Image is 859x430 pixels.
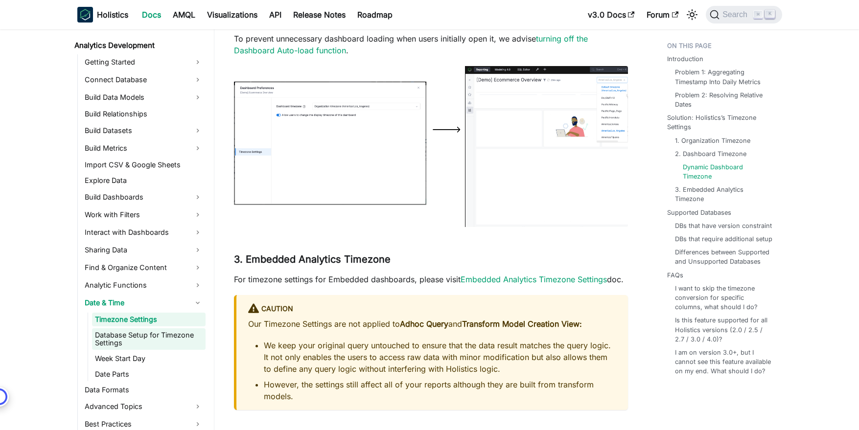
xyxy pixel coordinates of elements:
[234,33,628,56] p: To prevent unnecessary dashboard loading when users initially open it, we advise .
[82,54,206,70] a: Getting Started
[683,162,768,181] a: Dynamic Dashboard Timezone
[461,274,607,284] a: Embedded Analytics Timezone Settings
[706,6,782,23] button: Search (Command+K)
[675,284,772,312] a: I want to skip the timezone conversion for specific columns, what should I do?
[264,379,616,402] li: However, the settings still affect all of your reports although they are built from transform mod...
[675,348,772,376] a: I am on version 3.0+, but I cannot see this feature available on my end. What should I do?
[675,91,772,109] a: Problem 2: Resolving Relative Dates
[675,221,772,230] a: DBs that have version constraint
[234,253,628,266] h3: 3. Embedded Analytics Timezone
[82,277,206,293] a: Analytic Functions
[77,7,128,23] a: HolisticsHolistics
[82,72,206,88] a: Connect Database
[68,29,214,430] nav: Docs sidebar
[201,7,263,23] a: Visualizations
[82,123,206,138] a: Build Datasets
[92,328,206,350] a: Database Setup for Timezone Settings
[82,383,206,397] a: Data Formats
[92,313,206,326] a: Timezone Settings
[400,319,448,329] strong: Adhoc Query
[287,7,351,23] a: Release Notes
[77,7,93,23] img: Holistics
[675,149,746,158] a: 2. Dashboard Timezone
[667,54,703,64] a: Introduction
[82,225,206,240] a: Interact with Dashboards
[82,189,206,205] a: Build Dashboards
[263,7,287,23] a: API
[248,303,616,316] div: caution
[97,9,128,21] b: Holistics
[82,399,206,414] a: Advanced Topics
[765,10,775,19] kbd: K
[264,339,616,375] li: We keep your original query untouched to ensure that the data result matches the query logic. It ...
[167,7,201,23] a: AMQL
[684,7,700,23] button: Switch between dark and light mode (currently light mode)
[248,318,616,330] p: Our Timezone Settings are not applied to and
[667,271,683,280] a: FAQs
[82,158,206,172] a: Import CSV & Google Sheets
[82,260,206,275] a: Find & Organize Content
[675,234,772,244] a: DBs that require additional setup
[641,7,684,23] a: Forum
[667,208,731,217] a: Supported Databases
[675,68,772,86] a: Problem 1: Aggregating Timestamp Into Daily Metrics
[351,7,398,23] a: Roadmap
[234,273,628,285] p: For timezone settings for Embedded dashboards, please visit doc.
[675,136,750,145] a: 1. Organization Timezone
[92,367,206,381] a: Date Parts
[71,39,206,52] a: Analytics Development
[753,10,763,19] kbd: ⌘
[82,295,206,311] a: Date & Time
[82,107,206,121] a: Build Relationships
[82,242,206,258] a: Sharing Data
[82,174,206,187] a: Explore Data
[675,185,772,204] a: 3. Embedded Analytics Timezone
[720,10,753,19] span: Search
[582,7,641,23] a: v3.0 Docs
[675,248,772,266] a: Differences between Supported and Unsupported Databases
[136,7,167,23] a: Docs
[92,352,206,365] a: Week Start Day
[82,207,206,223] a: Work with Filters
[462,319,582,329] strong: Transform Model Creation View:
[82,90,206,105] a: Build Data Models
[82,140,206,156] a: Build Metrics
[675,316,772,344] a: Is this feature supported for all Holistics versions (2.0 / 2.5 / 2.7 / 3.0 / 4.0)?
[667,113,776,132] a: Solution: Holistics’s Timezone Settings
